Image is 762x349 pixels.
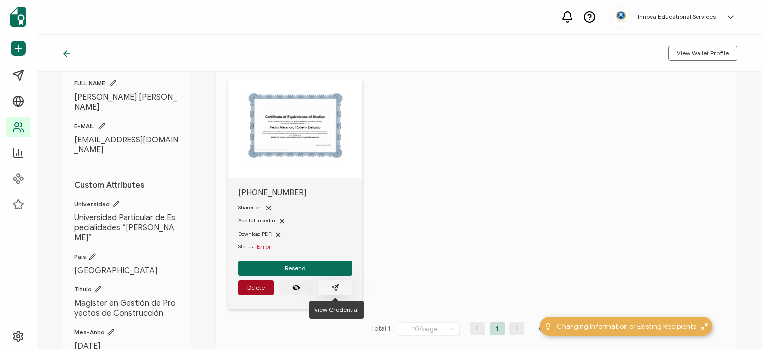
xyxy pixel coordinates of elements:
[74,298,179,318] span: Magíster en Gestión de Proyectos de Construcción
[398,322,460,336] input: Select
[238,217,276,224] span: Add to LinkedIn:
[74,285,179,293] span: Titulo
[74,213,179,243] span: Universidad Particular de Especialidades “[PERSON_NAME]”
[331,284,339,292] ion-icon: paper plane outline
[74,122,179,130] span: E-MAIL:
[257,243,271,250] span: Error
[712,301,762,349] iframe: Chat Widget
[74,253,179,261] span: Pais
[613,10,628,25] img: 88b8cf33-a882-4e30-8c11-284b2a1a7532.jpg
[74,180,179,190] h1: Custom Attributes
[74,135,179,155] span: [EMAIL_ADDRESS][DOMAIN_NAME]
[74,266,179,276] span: [GEOGRAPHIC_DATA]
[701,323,708,330] img: minimize-icon.svg
[638,13,716,20] h5: Innova Educational Services
[74,79,179,87] span: FULL NAME:
[74,200,179,208] span: Universidad
[238,188,352,198] span: [PHONE_NUMBER]
[74,328,179,336] span: Mes-Anno
[238,243,254,251] span: Status:
[74,92,179,112] span: [PERSON_NAME] [PERSON_NAME]
[668,46,737,61] button: View Wallet Profile
[677,50,729,56] span: View Wallet Profile
[238,280,274,295] button: Delete
[285,265,306,271] span: Resend
[238,261,352,276] button: Resend
[10,7,26,27] img: sertifier-logomark-colored.svg
[238,204,263,210] span: Shared on:
[539,322,582,336] span: Go to
[490,322,505,335] li: 1
[292,284,300,292] ion-icon: eye off
[557,321,696,332] span: Changing Information of Existing Recipients
[238,231,272,237] span: Download PDF:
[371,322,390,336] span: Total 1
[309,301,364,319] div: View Credential
[247,285,265,291] span: Delete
